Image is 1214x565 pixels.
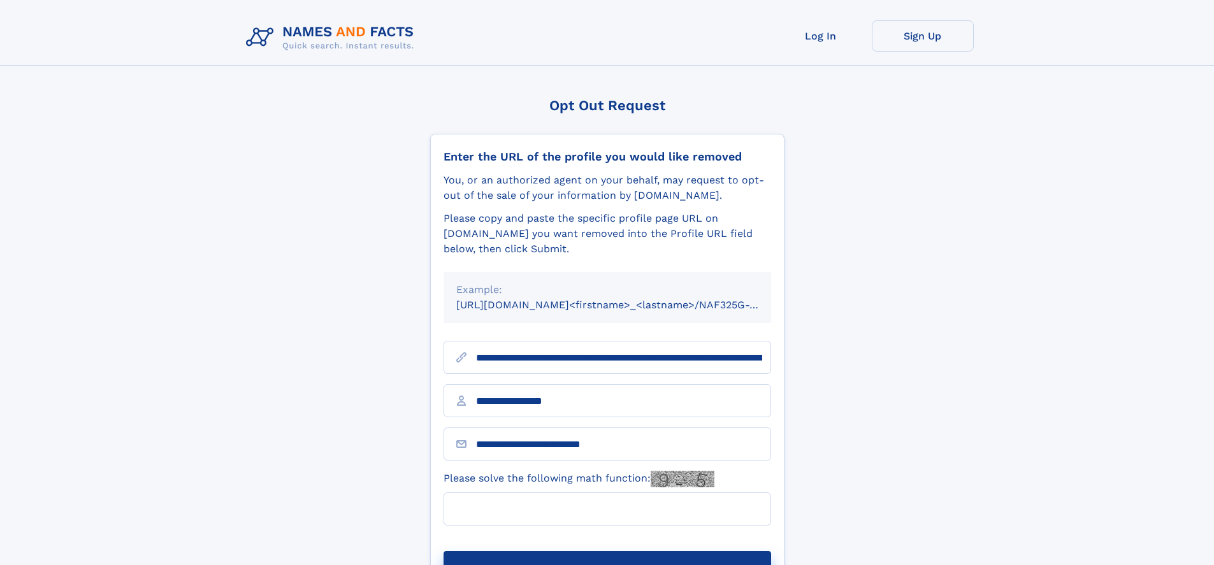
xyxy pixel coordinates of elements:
a: Log In [770,20,872,52]
a: Sign Up [872,20,974,52]
div: Example: [456,282,758,297]
div: Please copy and paste the specific profile page URL on [DOMAIN_NAME] you want removed into the Pr... [444,211,771,257]
div: Opt Out Request [430,97,784,113]
div: Enter the URL of the profile you would like removed [444,150,771,164]
div: You, or an authorized agent on your behalf, may request to opt-out of the sale of your informatio... [444,173,771,203]
img: Logo Names and Facts [241,20,424,55]
small: [URL][DOMAIN_NAME]<firstname>_<lastname>/NAF325G-xxxxxxxx [456,299,795,311]
label: Please solve the following math function: [444,471,714,487]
